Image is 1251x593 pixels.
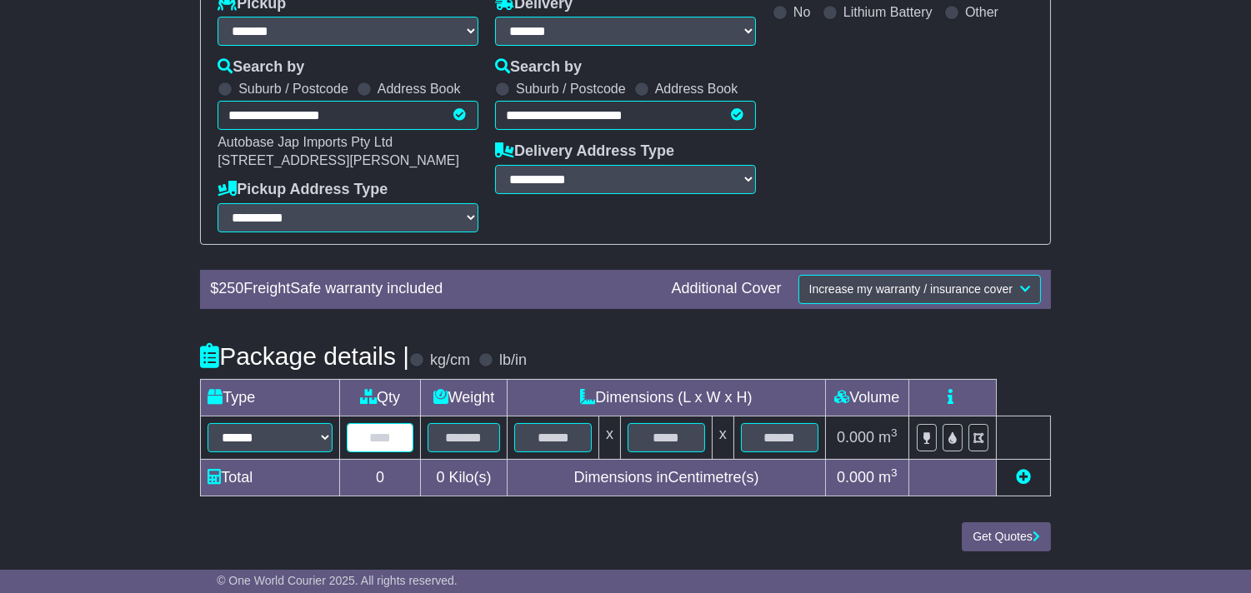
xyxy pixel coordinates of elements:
[218,181,388,199] label: Pickup Address Type
[340,379,421,416] td: Qty
[891,426,898,439] sup: 3
[837,469,874,486] span: 0.000
[495,58,582,77] label: Search by
[378,81,461,97] label: Address Book
[420,459,507,496] td: Kilo(s)
[655,81,738,97] label: Address Book
[599,416,621,459] td: x
[508,379,826,416] td: Dimensions (L x W x H)
[217,574,458,587] span: © One World Courier 2025. All rights reserved.
[809,282,1013,296] span: Increase my warranty / insurance cover
[825,379,908,416] td: Volume
[1016,469,1031,486] a: Add new item
[516,81,626,97] label: Suburb / Postcode
[218,135,393,149] span: Autobase Jap Imports Pty Ltd
[495,142,674,161] label: Delivery Address Type
[437,469,445,486] span: 0
[420,379,507,416] td: Weight
[793,4,810,20] label: No
[218,153,459,167] span: [STREET_ADDRESS][PERSON_NAME]
[712,416,733,459] td: x
[430,351,470,370] label: kg/cm
[965,4,998,20] label: Other
[218,280,243,296] span: 250
[218,58,304,77] label: Search by
[340,459,421,496] td: 0
[202,280,663,298] div: $ FreightSafe warranty included
[200,342,409,370] h4: Package details |
[238,81,348,97] label: Suburb / Postcode
[798,275,1041,304] button: Increase my warranty / insurance cover
[663,280,790,298] div: Additional Cover
[878,429,898,446] span: m
[962,522,1051,551] button: Get Quotes
[878,469,898,486] span: m
[201,379,340,416] td: Type
[837,429,874,446] span: 0.000
[891,466,898,479] sup: 3
[201,459,340,496] td: Total
[508,459,826,496] td: Dimensions in Centimetre(s)
[843,4,933,20] label: Lithium Battery
[499,351,527,370] label: lb/in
